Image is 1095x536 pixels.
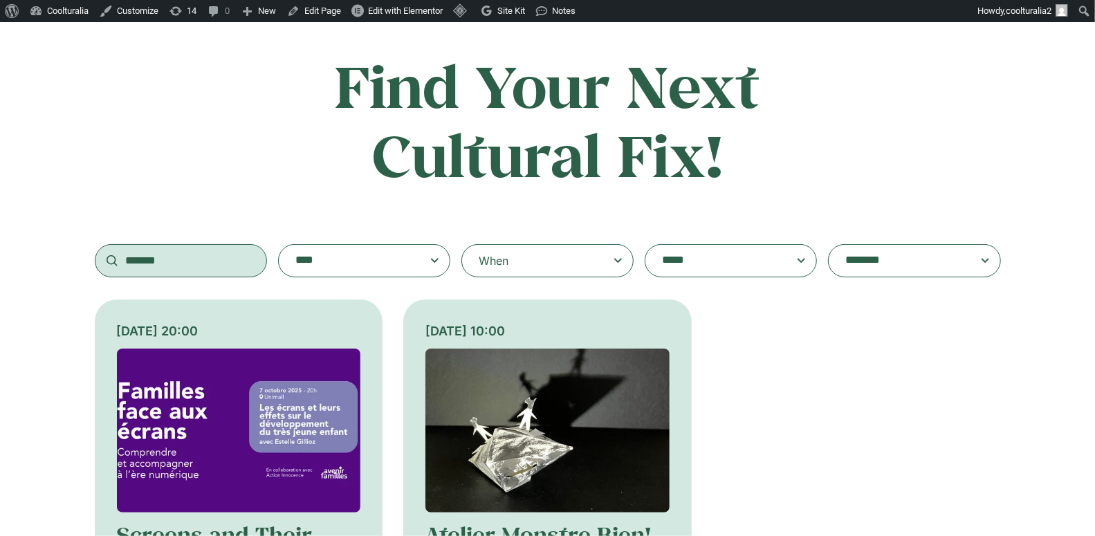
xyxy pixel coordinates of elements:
[662,251,773,270] textarea: Search
[276,51,820,189] h2: Find Your Next Cultural Fix!
[425,322,670,340] div: [DATE] 10:00
[497,6,525,16] span: Site Kit
[295,251,406,270] textarea: Search
[368,6,443,16] span: Edit with Elementor
[845,251,956,270] textarea: Search
[479,252,508,269] div: When
[117,322,361,340] div: [DATE] 20:00
[1006,6,1051,16] span: coolturalia2
[117,349,361,512] img: Coolturalia - Conférence – Les écrans et leurs effets sur le développement du très jeune enfant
